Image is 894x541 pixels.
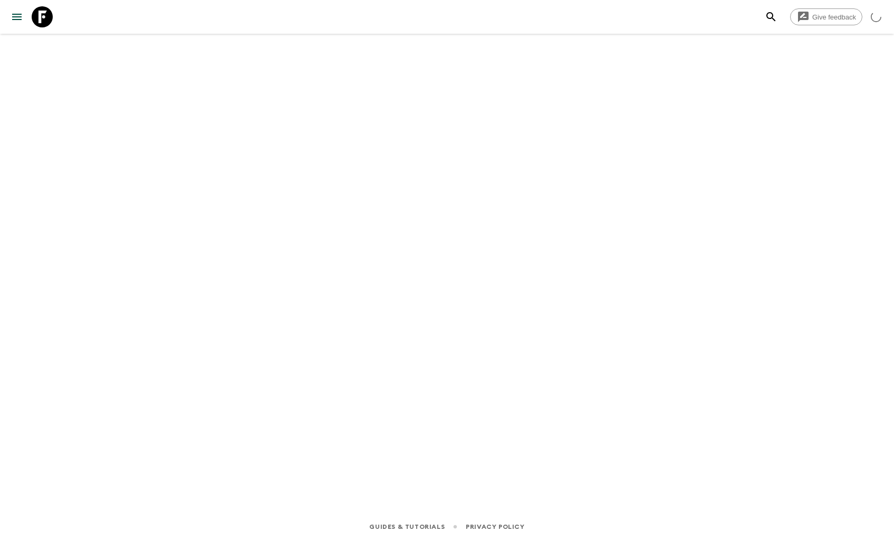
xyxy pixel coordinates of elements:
button: search adventures [761,6,782,27]
span: Give feedback [806,13,862,21]
a: Privacy Policy [466,521,524,533]
a: Guides & Tutorials [369,521,445,533]
a: Give feedback [790,8,862,25]
button: menu [6,6,27,27]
